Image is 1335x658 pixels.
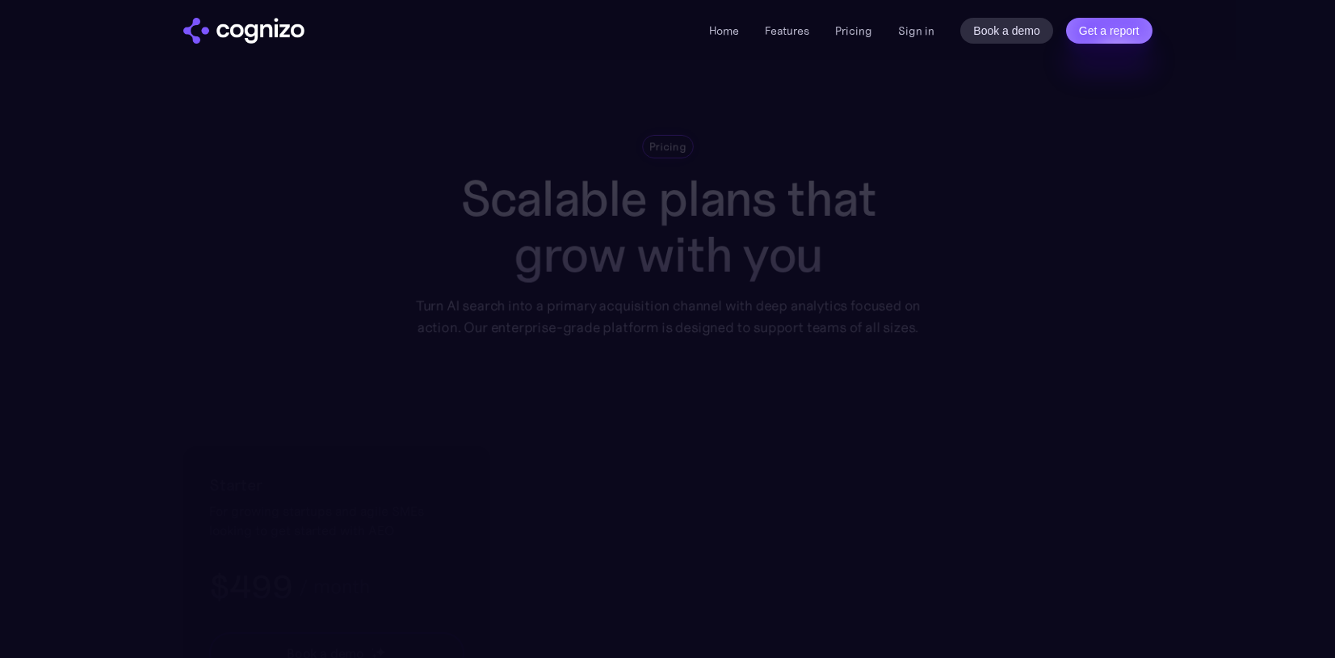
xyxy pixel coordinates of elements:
[709,23,739,38] a: Home
[183,18,304,44] img: cognizo logo
[404,295,931,339] div: Turn AI search into a primary acquisition channel with deep analytics focused on action. Our ente...
[404,171,931,282] h1: Scalable plans that grow with you
[960,18,1053,44] a: Book a demo
[1066,18,1152,44] a: Get a report
[209,501,464,540] div: For growing startups and agile SMEs looking to get started with AEO
[649,139,686,154] div: Pricing
[371,647,373,650] img: star
[209,472,464,498] h2: Starter
[765,23,809,38] a: Features
[209,566,292,608] h3: $499
[298,577,369,597] div: / month
[183,18,304,44] a: home
[375,647,385,657] img: star
[898,21,934,40] a: Sign in
[835,23,872,38] a: Pricing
